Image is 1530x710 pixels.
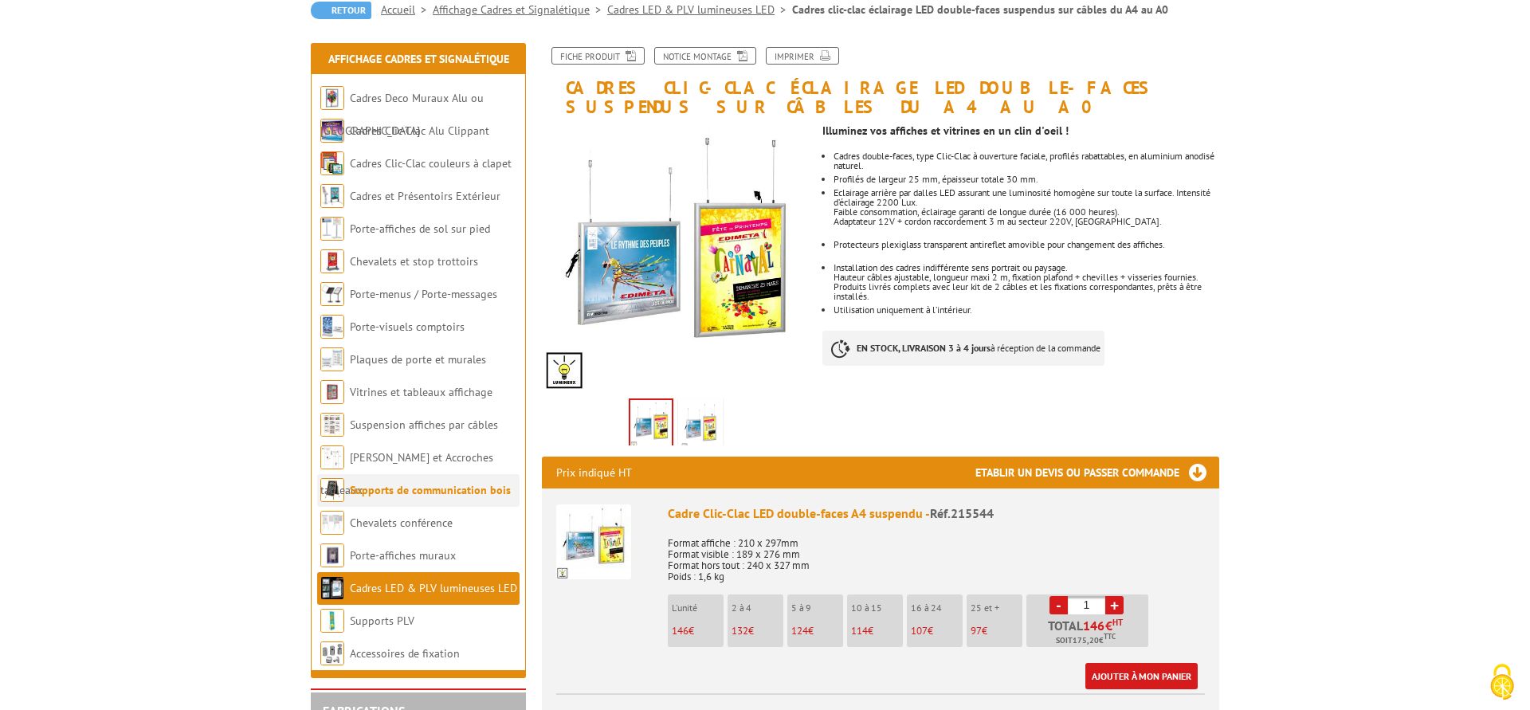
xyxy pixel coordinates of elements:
[530,47,1231,116] h1: Cadres clic-clac éclairage LED double-faces suspendus sur câbles du A4 au A0
[320,151,344,175] img: Cadres Clic-Clac couleurs à clapet
[792,2,1168,18] li: Cadres clic-clac éclairage LED double-faces suspendus sur câbles du A4 au A0
[1056,634,1116,647] span: Soit €
[672,624,688,637] span: 146
[851,602,903,614] p: 10 à 15
[350,222,490,236] a: Porte-affiches de sol sur pied
[320,445,344,469] img: Cimaises et Accroches tableaux
[320,450,493,497] a: [PERSON_NAME] et Accroches tableaux
[350,254,478,269] a: Chevalets et stop trottoirs
[834,175,1219,184] div: Profilés de largeur 25 mm, épaisseur totale 30 mm.
[911,602,963,614] p: 16 à 24
[971,624,982,637] span: 97
[971,602,1022,614] p: 25 et +
[732,626,783,637] p: €
[834,207,1219,217] div: Faible consommation, éclairage garanti de longue durée (16 000 heures).
[1105,619,1112,632] span: €
[328,52,509,66] a: Affichage Cadres et Signalétique
[320,347,344,371] img: Plaques de porte et murales
[1104,632,1116,641] sup: TTC
[320,413,344,437] img: Suspension affiches par câbles
[320,315,344,339] img: Porte-visuels comptoirs
[320,641,344,665] img: Accessoires de fixation
[672,626,724,637] p: €
[791,602,843,614] p: 5 à 9
[1085,663,1198,689] a: Ajouter à mon panier
[791,626,843,637] p: €
[350,418,498,432] a: Suspension affiches par câbles
[350,516,453,530] a: Chevalets conférence
[668,527,1205,583] p: Format affiche : 210 x 297mm Format visible : 189 x 276 mm Format hors tout : 240 x 327 mm Poids ...
[834,240,1219,249] p: Protecteurs plexiglass transparent antireflet amovible pour changement des affiches.
[320,184,344,208] img: Cadres et Présentoirs Extérieur
[834,305,1219,315] p: Utilisation uniquement à l’intérieur.
[975,457,1219,488] h3: Etablir un devis ou passer commande
[732,602,783,614] p: 2 à 4
[834,151,1219,171] p: Cadres double-faces, type Clic-Clac à ouverture faciale, profilés rabattables, en aluminium anodi...
[350,614,414,628] a: Supports PLV
[607,2,792,17] a: Cadres LED & PLV lumineuses LED
[834,263,1219,273] div: Installation des cadres indifférente sens portrait ou paysage.
[433,2,607,17] a: Affichage Cadres et Signalétique
[350,189,500,203] a: Cadres et Présentoirs Extérieur
[834,217,1219,226] div: Adaptateur 12V + cordon raccordement 3 m au secteur 220V, [GEOGRAPHIC_DATA].
[350,483,511,497] a: Supports de communication bois
[350,352,486,367] a: Plaques de porte et murales
[350,287,497,301] a: Porte-menus / Porte-messages
[911,626,963,637] p: €
[1073,634,1099,647] span: 175,20
[320,380,344,404] img: Vitrines et tableaux affichage
[1482,662,1522,702] img: Cookies (fenêtre modale)
[350,156,512,171] a: Cadres Clic-Clac couleurs à clapet
[822,124,1069,138] strong: Illuminez vos affiches et vitrines en un clin d'oeil !
[851,626,903,637] p: €
[911,624,928,637] span: 107
[350,581,517,595] a: Cadres LED & PLV lumineuses LED
[320,576,344,600] img: Cadres LED & PLV lumineuses LED
[350,646,460,661] a: Accessoires de fixation
[320,511,344,535] img: Chevalets conférence
[320,91,484,138] a: Cadres Deco Muraux Alu ou [GEOGRAPHIC_DATA]
[834,188,1219,207] div: Eclairage arrière par dalles LED assurant une luminosité homogène sur toute la surface. Intensité...
[350,124,489,138] a: Cadres Clic-Clac Alu Clippant
[1112,617,1123,628] sup: HT
[1049,596,1068,614] a: -
[630,400,672,449] img: affichage_lumineux_215544.jpg
[320,86,344,110] img: Cadres Deco Muraux Alu ou Bois
[791,624,808,637] span: 124
[834,282,1219,301] div: Produits livrés complets avec leur kit de 2 câbles et les fixations correspondantes, prêts à être...
[672,602,724,614] p: L'unité
[350,548,456,563] a: Porte-affiches muraux
[857,342,991,354] strong: EN STOCK, LIVRAISON 3 à 4 jours
[320,609,344,633] img: Supports PLV
[350,320,465,334] a: Porte-visuels comptoirs
[681,402,720,451] img: affichage_lumineux_215544.gif
[1105,596,1124,614] a: +
[971,626,1022,637] p: €
[320,543,344,567] img: Porte-affiches muraux
[822,331,1104,366] p: à réception de la commande
[668,504,1205,523] div: Cadre Clic-Clac LED double-faces A4 suspendu -
[551,47,645,65] a: Fiche produit
[851,624,868,637] span: 114
[1030,619,1148,647] p: Total
[732,624,748,637] span: 132
[556,504,631,579] img: Cadre Clic-Clac LED double-faces A4 suspendu
[766,47,839,65] a: Imprimer
[1474,656,1530,710] button: Cookies (fenêtre modale)
[320,249,344,273] img: Chevalets et stop trottoirs
[311,2,371,19] a: Retour
[350,385,492,399] a: Vitrines et tableaux affichage
[320,217,344,241] img: Porte-affiches de sol sur pied
[556,457,632,488] p: Prix indiqué HT
[930,505,994,521] span: Réf.215544
[834,273,1219,282] div: Hauteur câbles ajustable, longueur maxi 2 m, fixation plafond + chevilles + visseries fournies.
[381,2,433,17] a: Accueil
[1083,619,1105,632] span: 146
[542,124,810,393] img: affichage_lumineux_215544.jpg
[654,47,756,65] a: Notice Montage
[320,282,344,306] img: Porte-menus / Porte-messages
